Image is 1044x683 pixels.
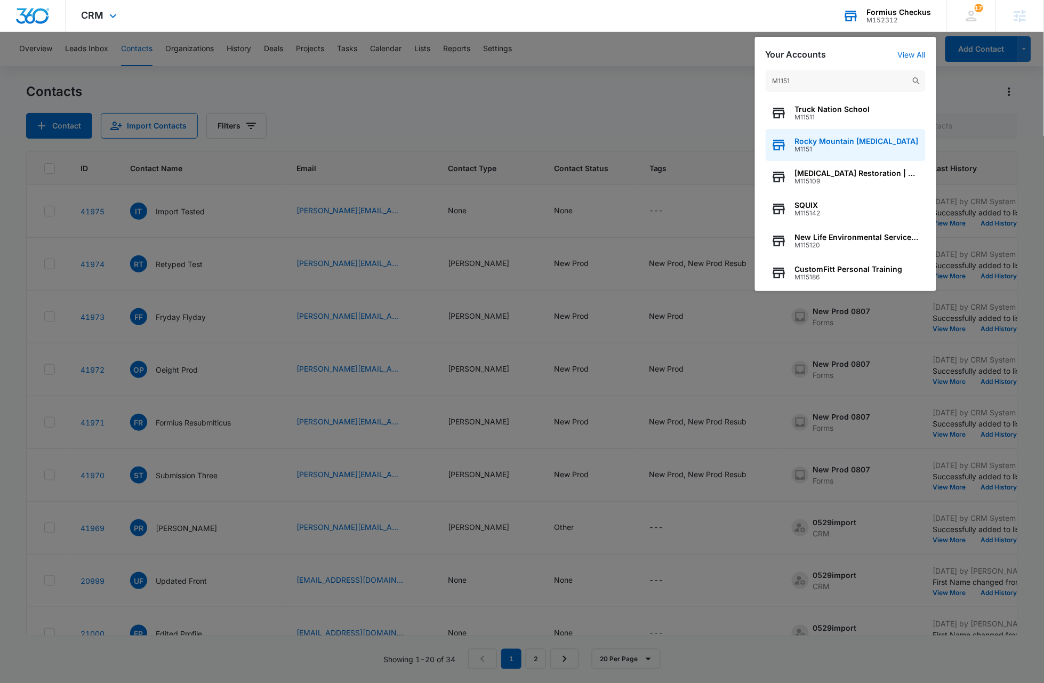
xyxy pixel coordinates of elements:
[766,129,926,161] button: Rocky Mountain [MEDICAL_DATA]M1151
[795,233,920,242] span: New Life Environmental Services - HVAC/R
[867,17,931,24] div: account id
[795,114,870,121] span: M11511
[795,265,903,274] span: CustomFitt Personal Training
[795,137,919,146] span: Rocky Mountain [MEDICAL_DATA]
[766,50,826,60] h2: Your Accounts
[898,50,926,59] a: View All
[795,201,821,210] span: SQUIX
[82,10,104,21] span: CRM
[795,146,919,153] span: M1151
[795,105,870,114] span: Truck Nation School
[766,161,926,193] button: [MEDICAL_DATA] Restoration | Medical [MEDICAL_DATA] - [MEDICAL_DATA] Alopecia SalonM115109
[766,70,926,92] input: Search Accounts
[975,4,983,12] span: 17
[795,274,903,281] span: M115186
[867,8,931,17] div: account name
[975,4,983,12] div: notifications count
[795,210,821,217] span: M115142
[766,97,926,129] button: Truck Nation SchoolM11511
[766,257,926,289] button: CustomFitt Personal TrainingM115186
[795,242,920,249] span: M115120
[766,193,926,225] button: SQUIXM115142
[795,178,920,185] span: M115109
[795,169,920,178] span: [MEDICAL_DATA] Restoration | Medical [MEDICAL_DATA] - [MEDICAL_DATA] Alopecia Salon
[766,225,926,257] button: New Life Environmental Services - HVAC/RM115120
